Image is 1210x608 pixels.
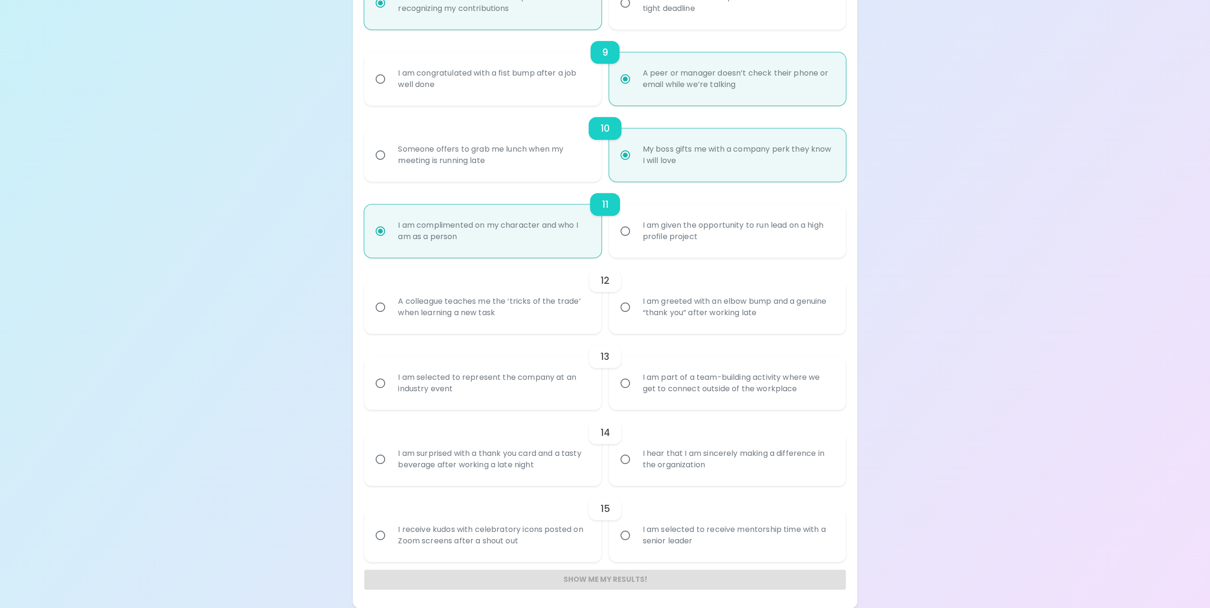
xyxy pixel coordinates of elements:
div: choice-group-check [364,486,845,562]
div: choice-group-check [364,182,845,258]
div: I am selected to receive mentorship time with a senior leader [635,512,841,558]
div: I am selected to represent the company at an industry event [390,360,596,406]
div: choice-group-check [364,258,845,334]
div: Someone offers to grab me lunch when my meeting is running late [390,132,596,178]
div: A colleague teaches me the ‘tricks of the trade’ when learning a new task [390,284,596,330]
div: My boss gifts me with a company perk they know I will love [635,132,841,178]
div: I am given the opportunity to run lead on a high profile project [635,208,841,254]
h6: 14 [600,425,610,440]
h6: 12 [600,273,610,288]
div: choice-group-check [364,334,845,410]
div: choice-group-check [364,106,845,182]
div: I hear that I am sincerely making a difference in the organization [635,436,841,482]
div: A peer or manager doesn’t check their phone or email while we’re talking [635,56,841,102]
h6: 13 [600,349,610,364]
h6: 9 [602,45,608,60]
div: I am part of a team-building activity where we get to connect outside of the workplace [635,360,841,406]
div: I receive kudos with celebratory icons posted on Zoom screens after a shout out [390,512,596,558]
div: choice-group-check [364,410,845,486]
h6: 15 [600,501,610,516]
div: I am greeted with an elbow bump and a genuine “thank you” after working late [635,284,841,330]
h6: 11 [601,197,608,212]
div: choice-group-check [364,29,845,106]
h6: 10 [600,121,610,136]
div: I am congratulated with a fist bump after a job well done [390,56,596,102]
div: I am surprised with a thank you card and a tasty beverage after working a late night [390,436,596,482]
div: I am complimented on my character and who I am as a person [390,208,596,254]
